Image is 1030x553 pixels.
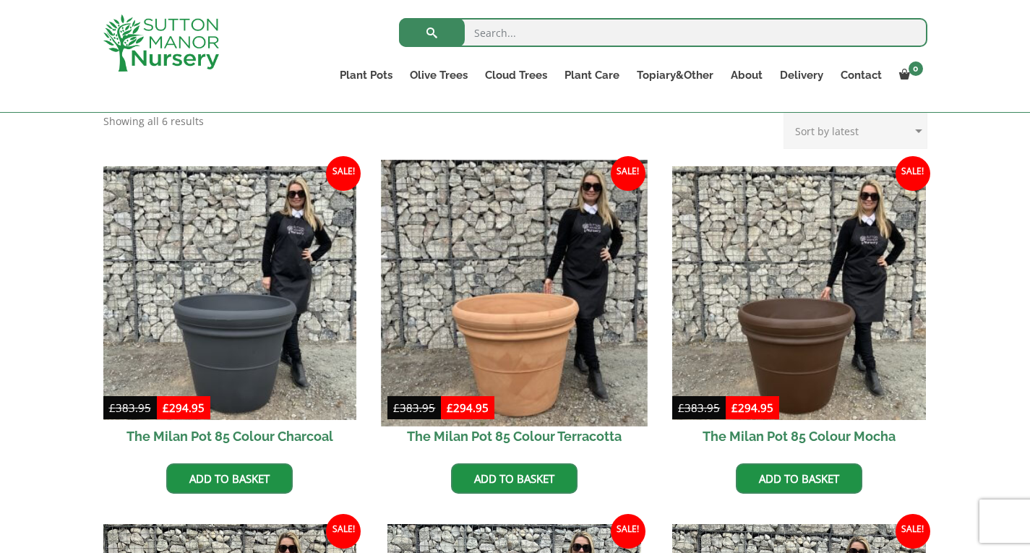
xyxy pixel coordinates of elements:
a: 0 [890,65,927,85]
a: Sale! The Milan Pot 85 Colour Terracotta [387,166,641,453]
a: Plant Pots [331,65,401,85]
img: The Milan Pot 85 Colour Mocha [672,166,926,420]
h2: The Milan Pot 85 Colour Charcoal [103,420,357,453]
p: Showing all 6 results [103,113,204,130]
input: Search... [399,18,927,47]
span: 0 [909,61,923,76]
span: Sale! [611,156,645,191]
span: Sale! [326,156,361,191]
a: Olive Trees [401,65,476,85]
a: Sale! The Milan Pot 85 Colour Mocha [672,166,926,453]
a: Delivery [771,65,832,85]
span: £ [109,400,116,415]
span: £ [163,400,169,415]
a: Add to basket: “The Milan Pot 85 Colour Mocha” [736,463,862,494]
h2: The Milan Pot 85 Colour Mocha [672,420,926,453]
bdi: 294.95 [731,400,773,415]
span: Sale! [896,514,930,549]
span: £ [678,400,684,415]
img: logo [103,14,219,72]
img: The Milan Pot 85 Colour Terracotta [382,160,648,426]
a: Contact [832,65,890,85]
bdi: 383.95 [678,400,720,415]
a: Topiary&Other [628,65,722,85]
a: Plant Care [556,65,628,85]
bdi: 383.95 [393,400,435,415]
bdi: 294.95 [163,400,205,415]
bdi: 383.95 [109,400,151,415]
select: Shop order [784,113,927,149]
span: £ [447,400,453,415]
a: Add to basket: “The Milan Pot 85 Colour Charcoal” [166,463,293,494]
span: Sale! [611,514,645,549]
span: £ [393,400,400,415]
h2: The Milan Pot 85 Colour Terracotta [387,420,641,453]
bdi: 294.95 [447,400,489,415]
span: Sale! [896,156,930,191]
a: Sale! The Milan Pot 85 Colour Charcoal [103,166,357,453]
a: Add to basket: “The Milan Pot 85 Colour Terracotta” [451,463,578,494]
span: £ [731,400,738,415]
a: About [722,65,771,85]
span: Sale! [326,514,361,549]
a: Cloud Trees [476,65,556,85]
img: The Milan Pot 85 Colour Charcoal [103,166,357,420]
